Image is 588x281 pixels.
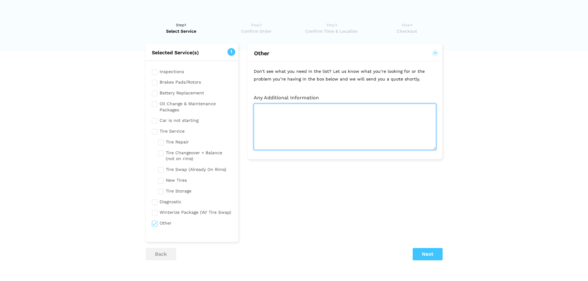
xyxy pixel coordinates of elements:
[221,28,292,34] span: Confirm Order
[248,61,442,89] p: Don't see what you need in the list? Let us know what you’re looking for or the problem you’re ha...
[146,22,217,34] a: Step1
[371,22,443,34] a: Step4
[254,50,436,57] button: Other
[146,50,239,56] h2: Selected Service(s)
[227,48,235,56] span: 1
[413,248,443,260] button: Next
[146,28,217,34] span: Select Service
[296,28,367,34] span: Confirm Time & Location
[146,248,176,260] button: back
[254,95,436,101] h3: Any Additional Information
[296,22,367,34] a: Step3
[371,28,443,34] span: Checkout
[221,22,292,34] a: Step2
